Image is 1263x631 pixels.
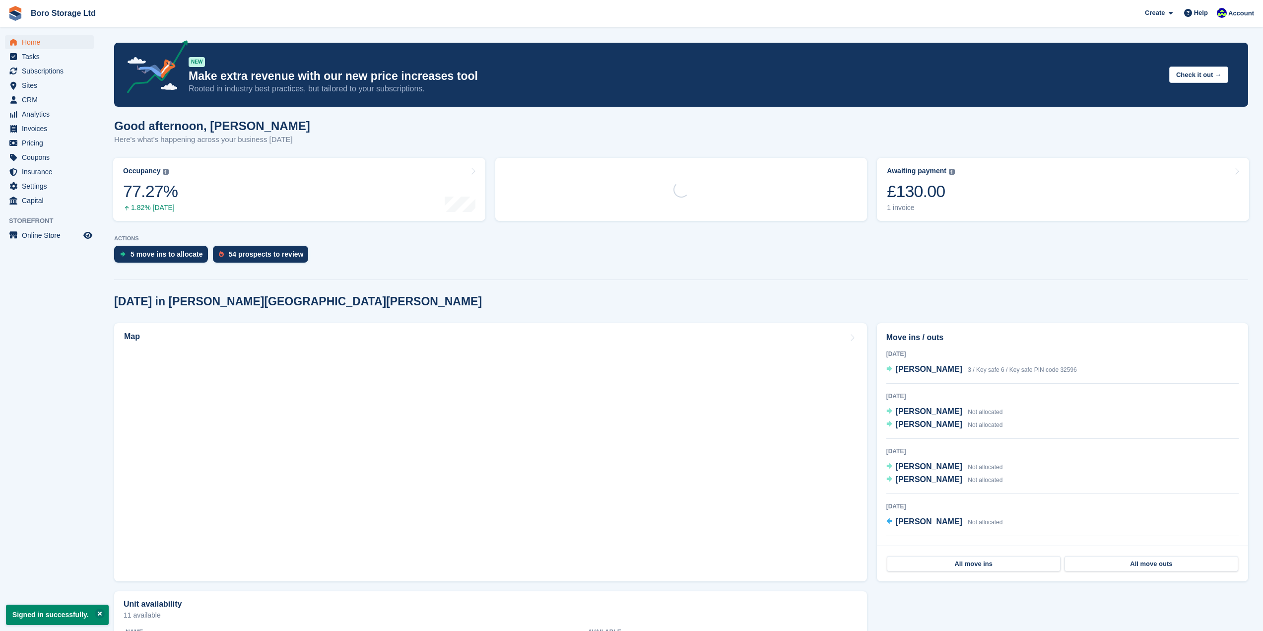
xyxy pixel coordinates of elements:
[131,250,203,258] div: 5 move ins to allocate
[120,251,126,257] img: move_ins_to_allocate_icon-fdf77a2bb77ea45bf5b3d319d69a93e2d87916cf1d5bf7949dd705db3b84f3ca.svg
[22,78,81,92] span: Sites
[886,350,1239,358] div: [DATE]
[22,228,81,242] span: Online Store
[5,64,94,78] a: menu
[887,181,955,202] div: £130.00
[114,246,213,268] a: 5 move ins to allocate
[22,93,81,107] span: CRM
[1194,8,1208,18] span: Help
[968,519,1002,526] span: Not allocated
[124,612,858,619] p: 11 available
[1228,8,1254,18] span: Account
[189,83,1161,94] p: Rooted in industry best practices, but tailored to your subscriptions.
[896,420,962,428] span: [PERSON_NAME]
[896,475,962,484] span: [PERSON_NAME]
[22,107,81,121] span: Analytics
[113,158,485,221] a: Occupancy 77.27% 1.82% [DATE]
[886,474,1003,487] a: [PERSON_NAME] Not allocated
[5,107,94,121] a: menu
[213,246,314,268] a: 54 prospects to review
[5,35,94,49] a: menu
[896,517,962,526] span: [PERSON_NAME]
[5,136,94,150] a: menu
[5,78,94,92] a: menu
[119,40,188,97] img: price-adjustments-announcement-icon-8257ccfd72463d97f412b2fc003d46551f7dbcb40ab6d574587a9cd5c0d94...
[1145,8,1165,18] span: Create
[124,600,182,609] h2: Unit availability
[5,93,94,107] a: menu
[886,406,1003,419] a: [PERSON_NAME] Not allocated
[22,136,81,150] span: Pricing
[219,251,224,257] img: prospect-51fa495bee0391a8d652442698ab0144808aea92771e9ea1ae160a38d050c398.svg
[124,332,140,341] h2: Map
[22,122,81,136] span: Invoices
[886,502,1239,511] div: [DATE]
[6,605,109,625] p: Signed in successfully.
[886,447,1239,456] div: [DATE]
[886,461,1003,474] a: [PERSON_NAME] Not allocated
[896,462,962,471] span: [PERSON_NAME]
[887,556,1061,572] a: All move ins
[968,421,1002,428] span: Not allocated
[886,516,1003,529] a: [PERSON_NAME] Not allocated
[886,419,1003,431] a: [PERSON_NAME] Not allocated
[114,323,867,581] a: Map
[886,544,1239,553] div: [DATE]
[968,366,1076,373] span: 3 / Key safe 6 / Key safe PIN code 32596
[5,150,94,164] a: menu
[877,158,1249,221] a: Awaiting payment £130.00 1 invoice
[27,5,100,21] a: Boro Storage Ltd
[8,6,23,21] img: stora-icon-8386f47178a22dfd0bd8f6a31ec36ba5ce8667c1dd55bd0f319d3a0aa187defe.svg
[1169,67,1228,83] button: Check it out →
[968,409,1002,416] span: Not allocated
[887,167,946,175] div: Awaiting payment
[123,167,160,175] div: Occupancy
[114,119,310,133] h1: Good afternoon, [PERSON_NAME]
[189,69,1161,83] p: Make extra revenue with our new price increases tool
[5,228,94,242] a: menu
[82,229,94,241] a: Preview store
[22,165,81,179] span: Insurance
[22,179,81,193] span: Settings
[114,235,1248,242] p: ACTIONS
[22,50,81,64] span: Tasks
[968,464,1002,471] span: Not allocated
[5,122,94,136] a: menu
[1064,556,1238,572] a: All move outs
[1217,8,1227,18] img: Tobie Hillier
[22,64,81,78] span: Subscriptions
[114,295,482,308] h2: [DATE] in [PERSON_NAME][GEOGRAPHIC_DATA][PERSON_NAME]
[886,392,1239,401] div: [DATE]
[22,35,81,49] span: Home
[22,150,81,164] span: Coupons
[5,165,94,179] a: menu
[896,365,962,373] span: [PERSON_NAME]
[949,169,955,175] img: icon-info-grey-7440780725fd019a000dd9b08b2336e03edf1995a4989e88bcd33f0948082b44.svg
[123,204,178,212] div: 1.82% [DATE]
[9,216,99,226] span: Storefront
[189,57,205,67] div: NEW
[22,194,81,208] span: Capital
[968,477,1002,484] span: Not allocated
[896,407,962,416] span: [PERSON_NAME]
[123,181,178,202] div: 77.27%
[886,332,1239,344] h2: Move ins / outs
[5,179,94,193] a: menu
[163,169,169,175] img: icon-info-grey-7440780725fd019a000dd9b08b2336e03edf1995a4989e88bcd33f0948082b44.svg
[5,50,94,64] a: menu
[886,363,1077,376] a: [PERSON_NAME] 3 / Key safe 6 / Key safe PIN code 32596
[229,250,304,258] div: 54 prospects to review
[887,204,955,212] div: 1 invoice
[114,134,310,145] p: Here's what's happening across your business [DATE]
[5,194,94,208] a: menu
